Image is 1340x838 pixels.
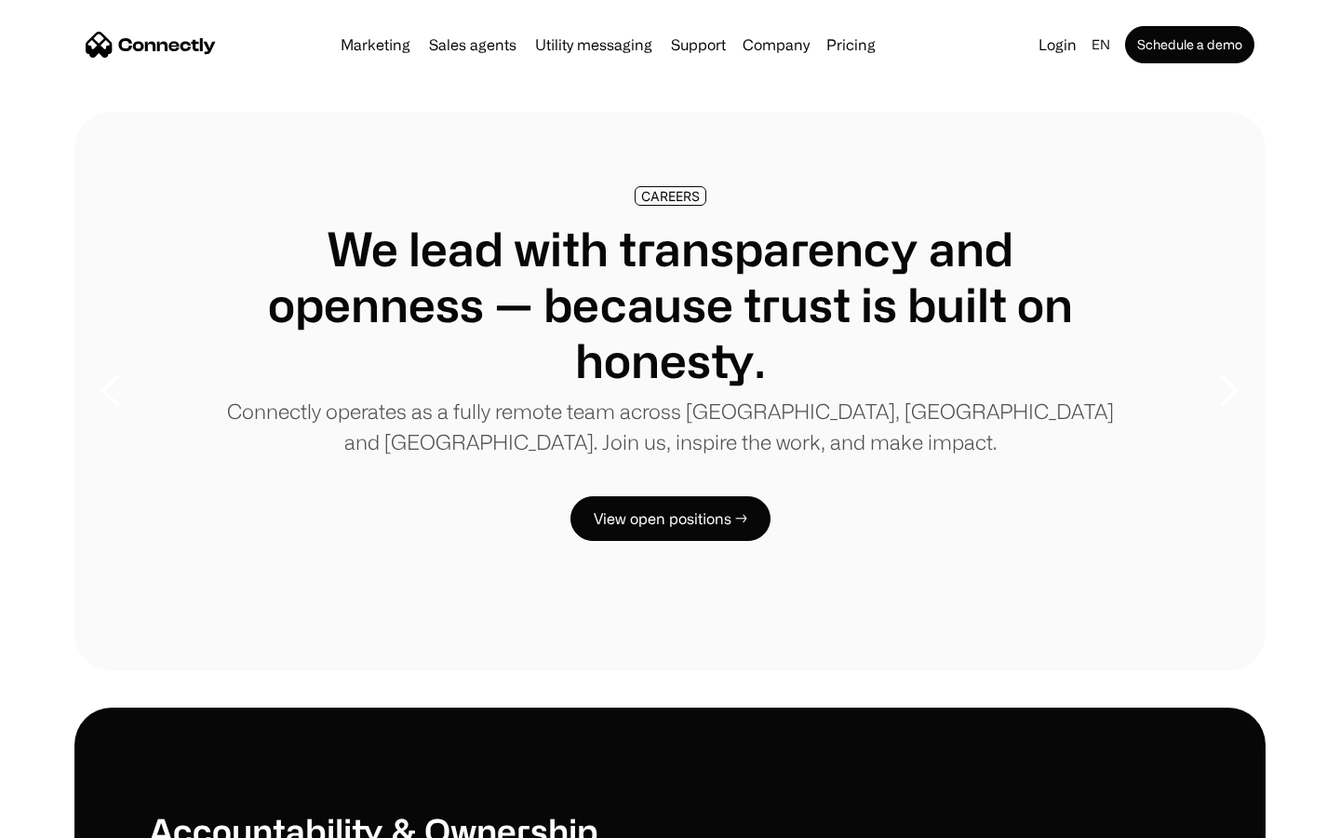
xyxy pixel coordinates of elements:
aside: Language selected: English [19,804,112,831]
div: CAREERS [641,189,700,203]
a: Pricing [819,37,883,52]
a: Utility messaging [528,37,660,52]
h1: We lead with transparency and openness — because trust is built on honesty. [223,221,1117,388]
a: Sales agents [422,37,524,52]
a: Marketing [333,37,418,52]
div: en [1092,32,1110,58]
p: Connectly operates as a fully remote team across [GEOGRAPHIC_DATA], [GEOGRAPHIC_DATA] and [GEOGRA... [223,396,1117,457]
a: View open positions → [570,496,770,541]
a: Login [1031,32,1084,58]
a: Support [663,37,733,52]
a: Schedule a demo [1125,26,1254,63]
div: Company [743,32,810,58]
ul: Language list [37,805,112,831]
